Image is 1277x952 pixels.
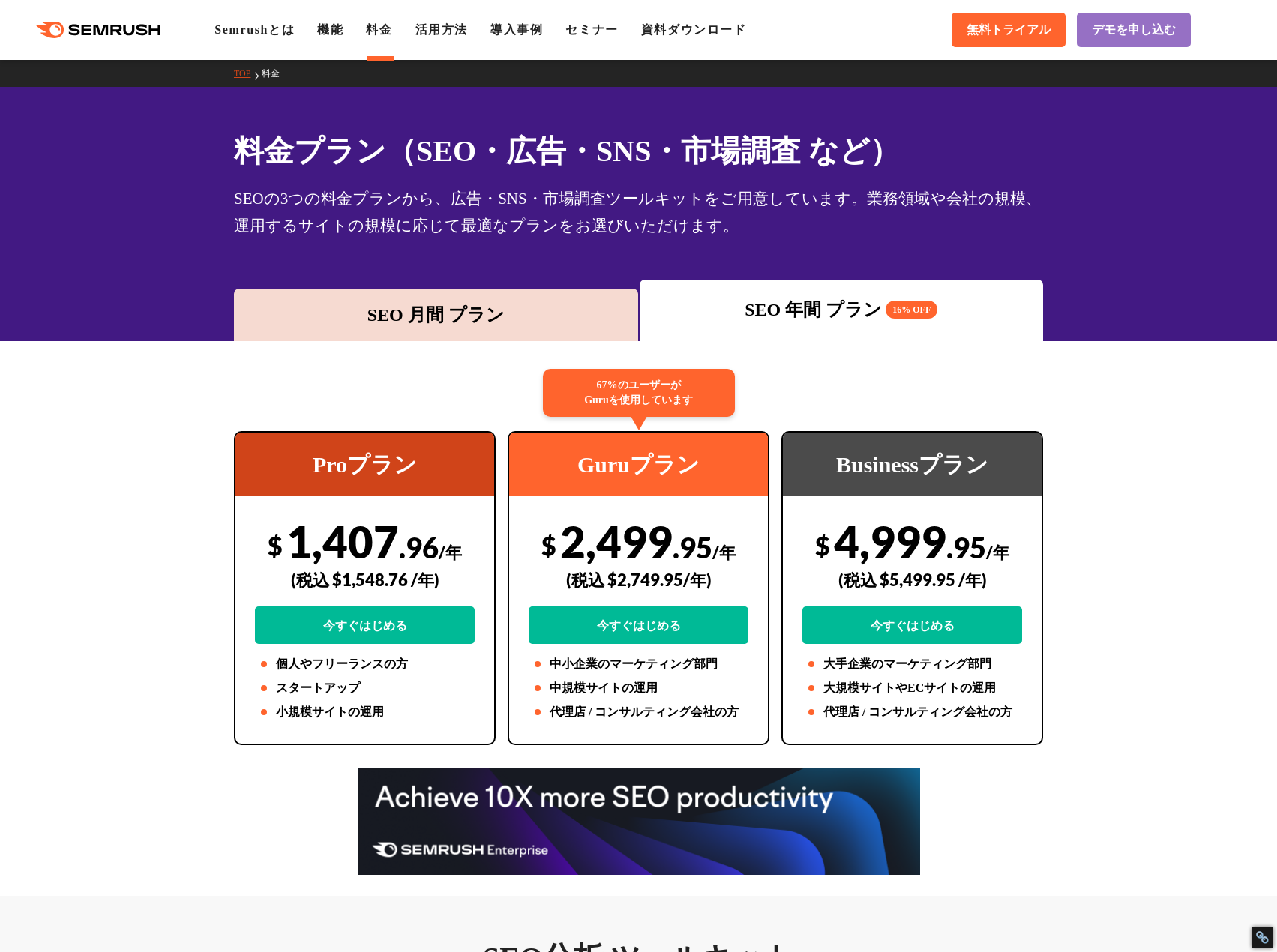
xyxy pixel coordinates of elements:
div: 67%のユーザーが Guruを使用しています [543,369,735,417]
span: .95 [946,530,986,564]
div: SEO 年間 プラン [647,296,1036,323]
div: SEOの3つの料金プランから、広告・SNS・市場調査ツールキットをご用意しています。業務領域や会社の規模、運用するサイトの規模に応じて最適なプランをお選びいただけます。 [234,185,1043,239]
div: Businessプラン [783,433,1042,496]
span: デモを申し込む [1092,22,1176,38]
a: Semrushとは [214,23,295,36]
a: 今すぐはじめる [802,606,1022,644]
span: $ [815,530,830,561]
span: /年 [986,542,1009,562]
li: 中小企業のマーケティング部門 [529,655,748,673]
div: Guruプラン [509,433,768,496]
a: 資料ダウンロード [641,23,747,36]
li: スタートアップ [255,679,475,697]
a: 導入事例 [490,23,543,36]
span: 16% OFF [886,301,937,319]
div: (税込 $5,499.95 /年) [802,553,1022,606]
div: 1,407 [255,515,475,644]
div: 2,499 [529,515,748,644]
span: .96 [399,530,439,564]
li: 大規模サイトやECサイトの運用 [802,679,1022,697]
span: 無料トライアル [967,22,1051,38]
a: セミナー [565,23,618,36]
a: 料金 [262,68,291,79]
li: 小規模サイトの運用 [255,703,475,721]
a: 機能 [317,23,343,36]
span: .95 [673,530,712,564]
span: $ [268,530,283,561]
div: Restore Info Box &#10;&#10;NoFollow Info:&#10; META-Robots NoFollow: &#09;false&#10; META-Robots ... [1255,930,1270,945]
span: /年 [712,542,736,562]
a: デモを申し込む [1077,13,1191,47]
li: 代理店 / コンサルティング会社の方 [802,703,1022,721]
a: 活用方法 [415,23,468,36]
li: 大手企業のマーケティング部門 [802,655,1022,673]
a: 無料トライアル [952,13,1066,47]
a: 今すぐはじめる [529,606,748,644]
h1: 料金プラン（SEO・広告・SNS・市場調査 など） [234,129,1043,173]
a: 今すぐはじめる [255,606,475,644]
div: Proプラン [235,433,494,496]
li: 代理店 / コンサルティング会社の方 [529,703,748,721]
div: SEO 月間 プラン [241,301,631,328]
a: 料金 [366,23,392,36]
span: $ [541,530,556,561]
div: (税込 $2,749.95/年) [529,553,748,606]
div: (税込 $1,548.76 /年) [255,553,475,606]
li: 個人やフリーランスの方 [255,655,475,673]
li: 中規模サイトの運用 [529,679,748,697]
span: /年 [439,542,462,562]
div: 4,999 [802,515,1022,644]
a: TOP [234,68,262,79]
